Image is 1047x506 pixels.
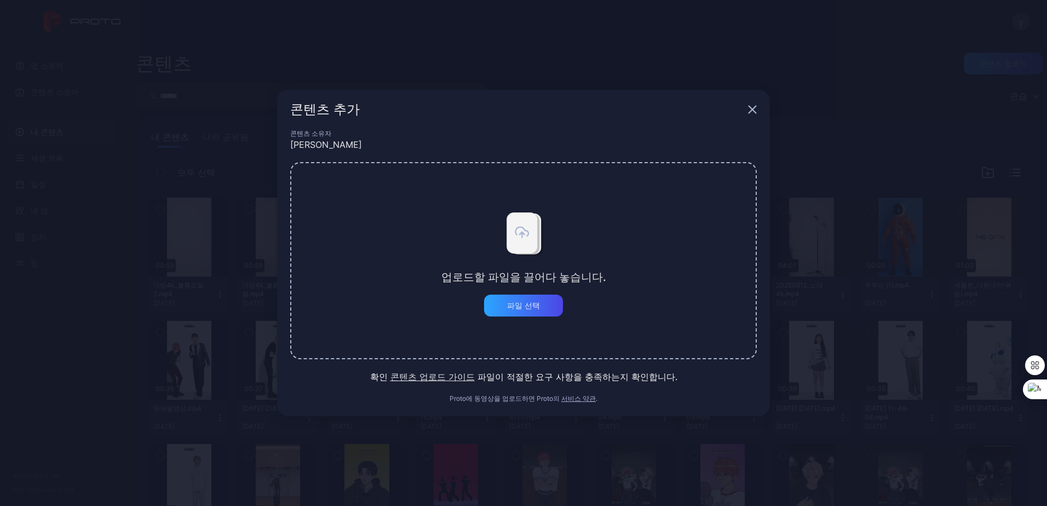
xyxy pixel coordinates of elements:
button: 콘텐츠 업로드 가이드 [390,370,475,383]
button: 파일 선택 [484,295,563,317]
div: [PERSON_NAME] [290,138,757,151]
div: 콘텐츠 추가 [290,103,744,116]
div: 콘텐츠 소유자 [290,129,757,138]
button: 서비스 약관 [561,394,596,403]
font: Proto에 동영상을 업로드하면 Proto의 [450,394,560,403]
font: 확인 [370,371,388,382]
font: . [596,394,597,403]
font: 파일이 적절한 요구 사항을 충족하는지 확인합니다. [478,371,677,382]
div: 파일 선택 [507,301,540,310]
div: 업로드할 파일을 끌어다 놓습니다. [441,271,606,284]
